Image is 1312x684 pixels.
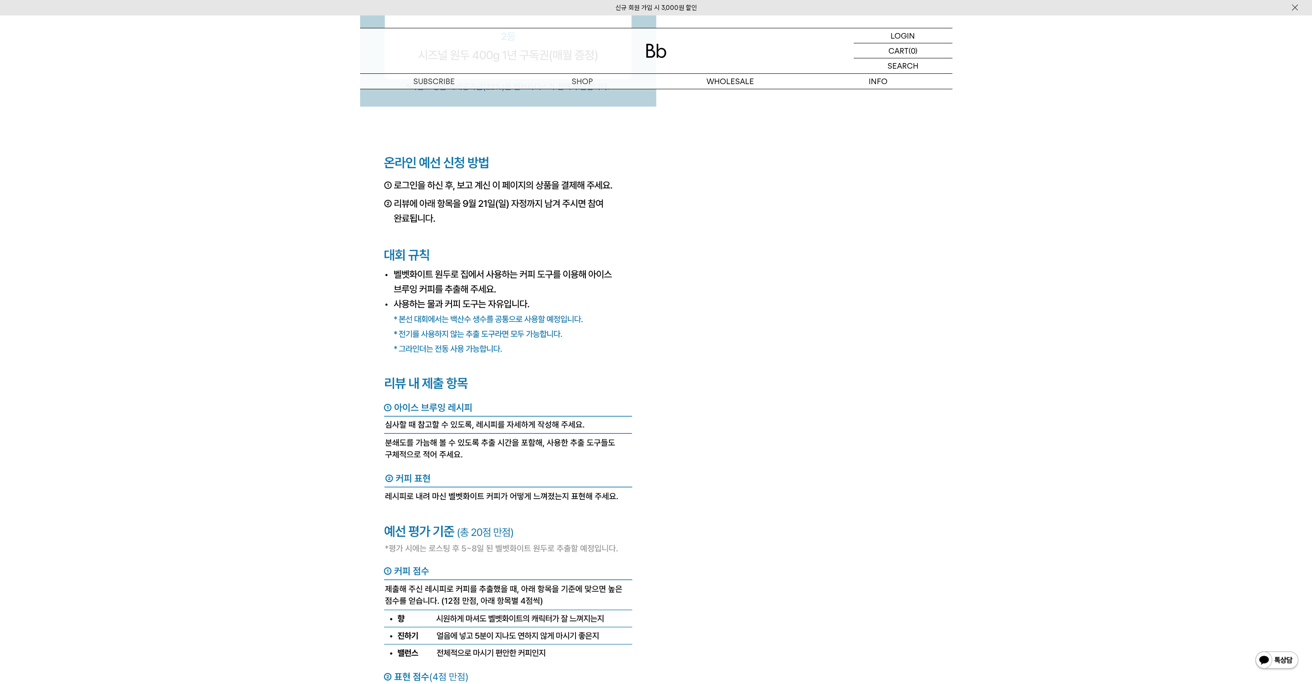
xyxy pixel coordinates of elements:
img: 로고 [646,44,667,58]
p: WHOLESALE [656,74,804,89]
p: SEARCH [888,58,918,73]
a: 신규 회원 가입 시 3,000원 할인 [615,4,697,12]
img: 카카오톡 채널 1:1 채팅 버튼 [1254,651,1299,671]
a: LOGIN [854,28,952,43]
p: LOGIN [891,28,915,43]
p: (0) [909,43,918,58]
p: INFO [804,74,952,89]
p: CART [888,43,909,58]
a: SHOP [508,74,656,89]
a: CART (0) [854,43,952,58]
a: SUBSCRIBE [360,74,508,89]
